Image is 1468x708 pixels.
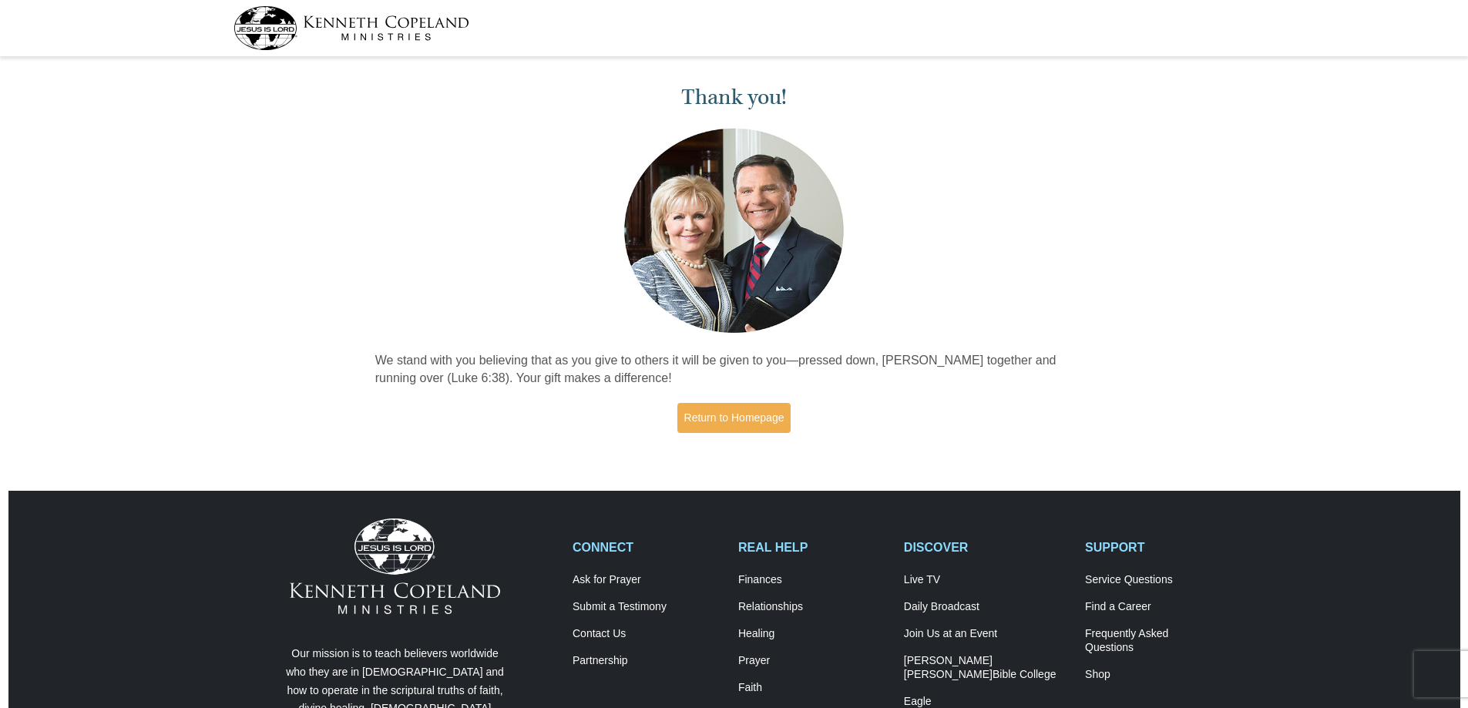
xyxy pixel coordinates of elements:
a: Finances [738,573,888,587]
a: Shop [1085,668,1235,682]
a: Relationships [738,600,888,614]
img: kcm-header-logo.svg [233,6,469,50]
a: Prayer [738,654,888,668]
a: Service Questions [1085,573,1235,587]
a: Live TV [904,573,1069,587]
a: Partnership [573,654,722,668]
h1: Thank you! [375,85,1093,110]
span: Bible College [993,668,1056,680]
a: [PERSON_NAME] [PERSON_NAME]Bible College [904,654,1069,682]
a: Daily Broadcast [904,600,1069,614]
a: Frequently AskedQuestions [1085,627,1235,655]
h2: REAL HELP [738,540,888,555]
img: Kenneth Copeland Ministries [290,518,500,614]
img: Kenneth and Gloria [620,125,848,337]
a: Join Us at an Event [904,627,1069,641]
a: Return to Homepage [677,403,791,433]
a: Submit a Testimony [573,600,722,614]
h2: CONNECT [573,540,722,555]
h2: DISCOVER [904,540,1069,555]
a: Ask for Prayer [573,573,722,587]
a: Find a Career [1085,600,1235,614]
a: Faith [738,681,888,695]
h2: SUPPORT [1085,540,1235,555]
a: Healing [738,627,888,641]
a: Contact Us [573,627,722,641]
p: We stand with you believing that as you give to others it will be given to you—pressed down, [PER... [375,352,1093,388]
